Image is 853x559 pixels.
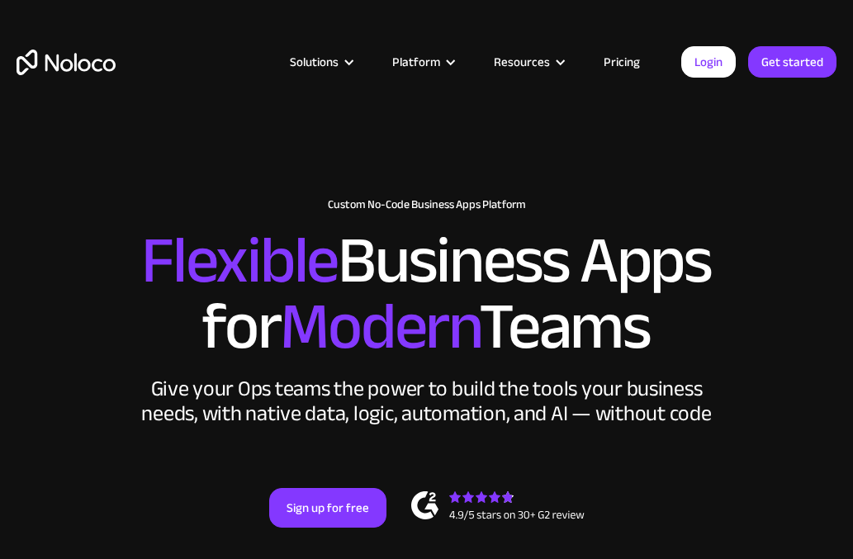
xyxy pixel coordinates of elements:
[473,51,583,73] div: Resources
[17,50,116,75] a: home
[290,51,339,73] div: Solutions
[392,51,440,73] div: Platform
[583,51,661,73] a: Pricing
[748,46,836,78] a: Get started
[17,198,836,211] h1: Custom No-Code Business Apps Platform
[280,265,479,388] span: Modern
[494,51,550,73] div: Resources
[141,199,338,322] span: Flexible
[17,228,836,360] h2: Business Apps for Teams
[138,377,716,426] div: Give your Ops teams the power to build the tools your business needs, with native data, logic, au...
[372,51,473,73] div: Platform
[269,488,386,528] a: Sign up for free
[681,46,736,78] a: Login
[269,51,372,73] div: Solutions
